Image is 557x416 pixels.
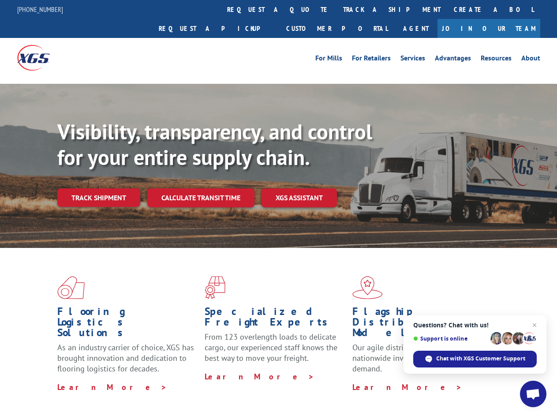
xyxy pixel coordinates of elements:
a: About [521,55,540,64]
a: Services [400,55,425,64]
a: Join Our Team [437,19,540,38]
a: XGS ASSISTANT [262,188,337,207]
h1: Flooring Logistics Solutions [57,306,198,342]
div: Open chat [520,381,546,407]
h1: Flagship Distribution Model [352,306,493,342]
b: Visibility, transparency, and control for your entire supply chain. [57,118,372,171]
span: As an industry carrier of choice, XGS has brought innovation and dedication to flooring logistics... [57,342,194,374]
p: From 123 overlength loads to delicate cargo, our experienced staff knows the best way to move you... [205,332,345,371]
img: xgs-icon-flagship-distribution-model-red [352,276,383,299]
a: For Mills [315,55,342,64]
a: Track shipment [57,188,140,207]
span: Our agile distribution network gives you nationwide inventory management on demand. [352,342,490,374]
img: xgs-icon-focused-on-flooring-red [205,276,225,299]
h1: Specialized Freight Experts [205,306,345,332]
span: Questions? Chat with us! [413,322,537,329]
span: Close chat [529,320,540,330]
a: Request a pickup [152,19,280,38]
a: Agent [394,19,437,38]
span: Chat with XGS Customer Support [436,355,525,363]
a: Learn More > [352,382,462,392]
a: For Retailers [352,55,391,64]
a: Advantages [435,55,471,64]
a: Calculate transit time [147,188,254,207]
a: [PHONE_NUMBER] [17,5,63,14]
div: Chat with XGS Customer Support [413,351,537,367]
a: Learn More > [205,371,314,382]
a: Customer Portal [280,19,394,38]
a: Learn More > [57,382,167,392]
a: Resources [481,55,512,64]
img: xgs-icon-total-supply-chain-intelligence-red [57,276,85,299]
span: Support is online [413,335,487,342]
